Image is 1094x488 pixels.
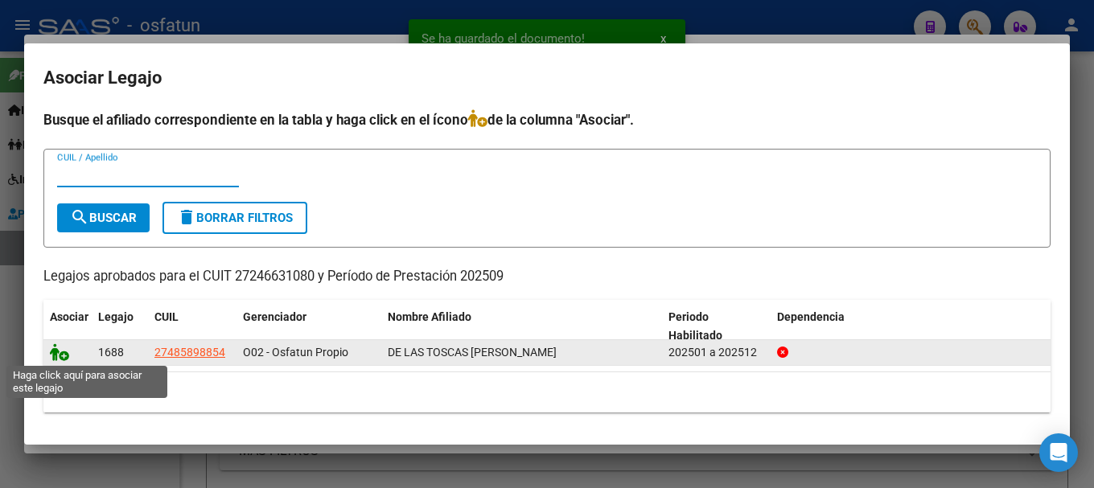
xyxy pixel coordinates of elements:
h2: Asociar Legajo [43,63,1051,93]
mat-icon: search [70,207,89,227]
span: CUIL [154,310,179,323]
span: Asociar [50,310,88,323]
span: Periodo Habilitado [668,310,722,342]
span: 27485898854 [154,346,225,359]
datatable-header-cell: Nombre Afiliado [381,300,662,353]
div: 202501 a 202512 [668,343,764,362]
span: 1688 [98,346,124,359]
datatable-header-cell: Legajo [92,300,148,353]
span: Buscar [70,211,137,225]
div: 1 registros [43,372,1051,412]
datatable-header-cell: Periodo Habilitado [662,300,771,353]
datatable-header-cell: Gerenciador [236,300,381,353]
h4: Busque el afiliado correspondiente en la tabla y haga click en el ícono de la columna "Asociar". [43,109,1051,130]
span: O02 - Osfatun Propio [243,346,348,359]
span: Legajo [98,310,134,323]
datatable-header-cell: Dependencia [771,300,1051,353]
span: Gerenciador [243,310,306,323]
span: Nombre Afiliado [388,310,471,323]
button: Buscar [57,203,150,232]
datatable-header-cell: Asociar [43,300,92,353]
p: Legajos aprobados para el CUIT 27246631080 y Período de Prestación 202509 [43,267,1051,287]
span: Borrar Filtros [177,211,293,225]
button: Borrar Filtros [162,202,307,234]
datatable-header-cell: CUIL [148,300,236,353]
span: Dependencia [777,310,845,323]
div: Open Intercom Messenger [1039,433,1078,472]
mat-icon: delete [177,207,196,227]
span: DE LAS TOSCAS EVANGELINA RUTH [388,346,557,359]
